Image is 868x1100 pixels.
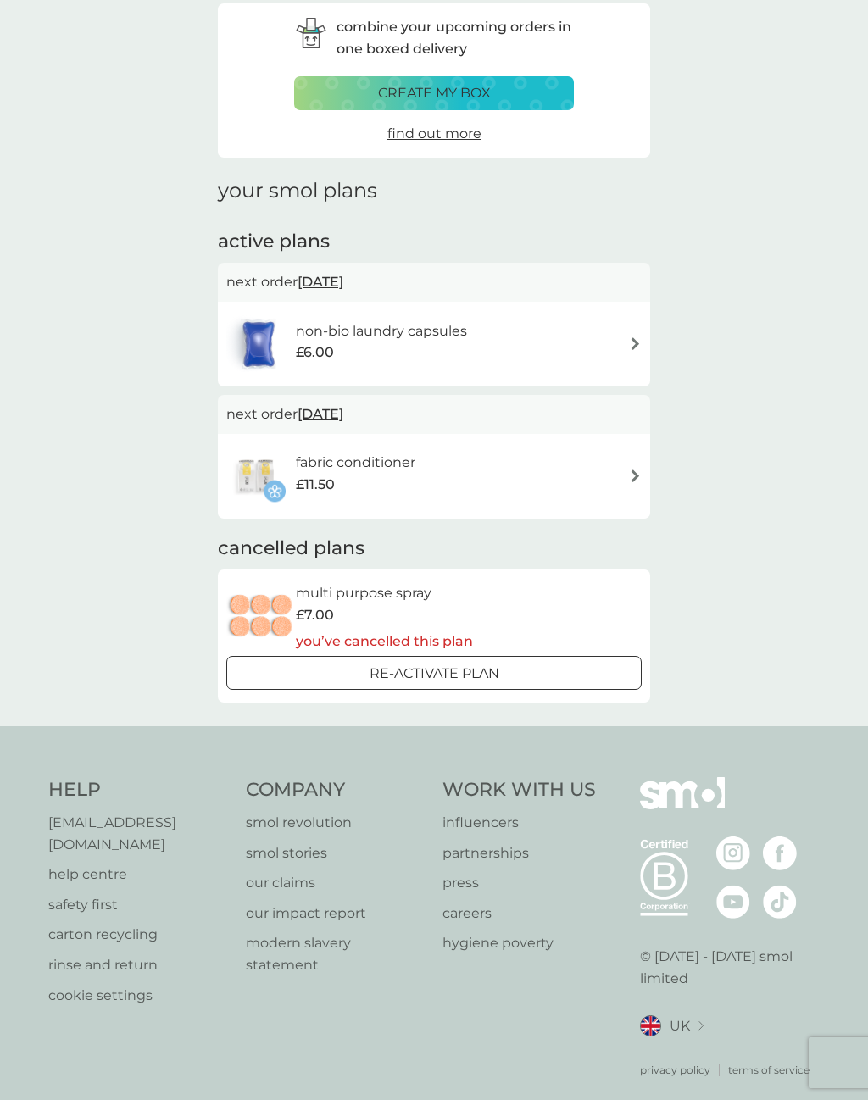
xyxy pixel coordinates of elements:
p: next order [226,403,642,425]
img: smol [640,777,725,835]
a: terms of service [728,1062,810,1078]
h4: Company [246,777,426,803]
h6: fabric conditioner [296,452,415,474]
span: UK [670,1015,690,1037]
a: carton recycling [48,924,229,946]
h4: Help [48,777,229,803]
img: arrow right [629,337,642,350]
h1: your smol plans [218,179,650,203]
a: partnerships [442,842,596,864]
img: select a new location [698,1021,704,1031]
p: Re-activate Plan [370,663,499,685]
a: careers [442,903,596,925]
a: our impact report [246,903,426,925]
a: press [442,872,596,894]
h6: non-bio laundry capsules [296,320,467,342]
p: you’ve cancelled this plan [296,631,473,653]
a: hygiene poverty [442,932,596,954]
a: privacy policy [640,1062,710,1078]
img: fabric conditioner [226,447,286,506]
a: rinse and return [48,954,229,976]
button: Re-activate Plan [226,656,642,690]
p: combine your upcoming orders in one boxed delivery [337,16,574,59]
a: [EMAIL_ADDRESS][DOMAIN_NAME] [48,812,229,855]
h6: multi purpose spray [296,582,473,604]
a: modern slavery statement [246,932,426,975]
img: non-bio laundry capsules [226,314,291,374]
span: find out more [387,125,481,142]
img: visit the smol Facebook page [763,836,797,870]
span: [DATE] [298,265,343,298]
a: influencers [442,812,596,834]
a: our claims [246,872,426,894]
span: £11.50 [296,474,335,496]
a: help centre [48,864,229,886]
img: arrow right [629,469,642,482]
img: UK flag [640,1015,661,1036]
span: £7.00 [296,604,334,626]
a: find out more [387,123,481,145]
h2: cancelled plans [218,536,650,562]
img: visit the smol Tiktok page [763,885,797,919]
a: safety first [48,894,229,916]
p: next order [226,271,642,293]
span: [DATE] [298,397,343,431]
p: © [DATE] - [DATE] smol limited [640,946,821,989]
button: create my box [294,76,574,110]
p: create my box [378,82,491,104]
img: visit the smol Instagram page [716,836,750,870]
h2: active plans [218,229,650,255]
img: multi purpose spray [226,587,296,647]
h4: Work With Us [442,777,596,803]
a: smol stories [246,842,426,864]
a: cookie settings [48,985,229,1007]
span: £6.00 [296,342,334,364]
a: smol revolution [246,812,426,834]
img: visit the smol Youtube page [716,885,750,919]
